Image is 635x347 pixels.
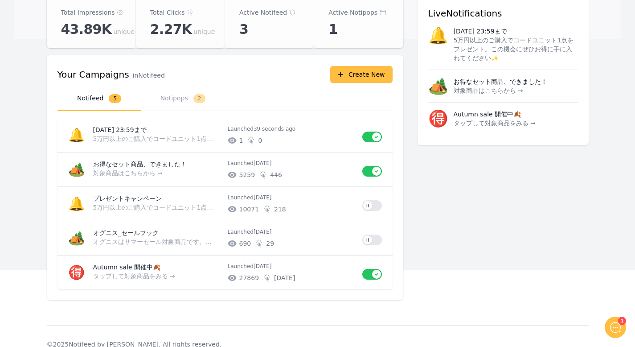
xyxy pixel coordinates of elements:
p: お得なセット商品、できました！ [93,160,221,169]
p: 対象商品はこちらから → [454,86,547,95]
p: プレゼントキャンペーン [93,194,221,203]
p: in Notifeed [133,71,165,80]
p: Launched [228,125,355,132]
time: 2025-08-13T14:12:34.913Z [254,263,272,269]
h3: Live Notifications [428,7,578,20]
a: 🉐Autumn sale 開催中🍂タップして対象商品をみる →Launched[DATE]27869[DATE] [57,256,393,289]
span: 🔔 [428,27,448,62]
p: オグニスはサマーセール対象商品です。お得に購入できるのは8/31まで。お早めにご確認ください！ [93,237,217,246]
span: # of unique impressions [239,136,243,145]
span: 🔔 [68,196,85,211]
p: Active Notipops [328,7,377,18]
a: 🏕️お得なセット商品、できました！対象商品はこちらから →Launched[DATE]5259446 [57,153,393,186]
p: Total Impressions [61,7,115,18]
span: # of unique clicks [274,273,295,282]
a: 🏕️オグニス_セールフックオグニスはサマーセール対象商品です。お得に購入できるのは8/31まで。お早めにご確認ください！Launched[DATE]69029 [57,221,393,255]
time: 2025-10-02T03:28:52.741Z [254,160,272,166]
span: 5 [109,94,121,103]
span: 1 [328,21,337,37]
button: Create New [330,66,393,83]
iframe: gist-messenger-bubble-iframe [605,317,626,338]
p: Autumn sale 開催中🍂 [454,110,521,119]
p: お得なセット商品、できました！ [454,77,547,86]
p: Launched [228,228,355,235]
p: Autumn sale 開催中🍂 [93,263,221,272]
span: # of unique clicks [266,239,274,248]
p: オグニス_セールフック [93,228,221,237]
time: 2025-10-10T03:48:20.391Z [254,126,295,132]
p: 5万円以上のご購入でコードユニット1点をプレゼント。この機会にぜひお得に手に入れてください✨ [93,134,217,143]
span: 3 [239,21,248,37]
span: 🏕️ [68,230,85,246]
h3: Your Campaigns [57,68,129,81]
span: 🏕️ [428,77,448,95]
p: Launched [228,194,355,201]
span: We run on Gist [74,289,113,295]
span: # of unique impressions [239,239,251,248]
time: 2025-08-22T01:03:02.936Z [254,229,272,235]
p: タップして対象商品をみる → [93,272,217,281]
span: 🉐 [428,110,448,128]
span: unique [193,27,215,36]
h1: Hello! [13,43,165,58]
p: タップして対象商品をみる → [454,119,536,128]
a: 🔔[DATE] 23:59まで5万円以上のご購入でコードユニット1点をプレゼント。この機会にぜひお得に手に入れてください✨Launched39 seconds ago10 [57,118,393,152]
span: # of unique impressions [239,273,259,282]
p: [DATE] 23:59まで [454,27,507,36]
span: 2.27K [150,21,192,37]
p: Launched [228,263,355,270]
span: 🏕️ [68,161,85,177]
p: Active Notifeed [239,7,287,18]
button: Notipops2 [141,87,225,111]
p: Total Clicks [150,7,185,18]
span: 43.89K [61,21,112,37]
a: 🔔プレゼントキャンペーン5万円以上のご購入でコードユニット1点をプレゼント。この機会にぜひお得に手に入れてください✨Launched[DATE]10071218 [57,187,393,221]
p: 5万円以上のご購入でコードユニット1点をプレゼント。この機会にぜひお得に手に入れてください✨ [454,36,578,62]
button: New conversation [14,118,164,136]
span: # of unique impressions [239,170,255,179]
span: 2 [193,94,206,103]
span: # of unique clicks [274,205,286,214]
span: # of unique clicks [258,136,262,145]
h2: Don't see Notifeed in your header? Let me know and I'll set it up! ✅ [13,59,165,102]
span: New conversation [57,124,107,131]
span: unique [113,27,135,36]
p: Launched [228,160,355,167]
nav: Tabs [57,87,393,111]
span: # of unique impressions [239,205,259,214]
span: # of unique clicks [270,170,282,179]
span: 🔔 [68,127,85,143]
p: 5万円以上のご購入でコードユニット1点をプレゼント。この機会にぜひお得に手に入れてください✨ [93,203,217,212]
time: 2025-09-20T00:53:52.828Z [254,194,272,201]
p: [DATE] 23:59まで [93,125,221,134]
span: 🉐 [68,264,85,280]
button: Notifeed5 [57,87,141,111]
p: 対象商品はこちらから → [93,169,217,178]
